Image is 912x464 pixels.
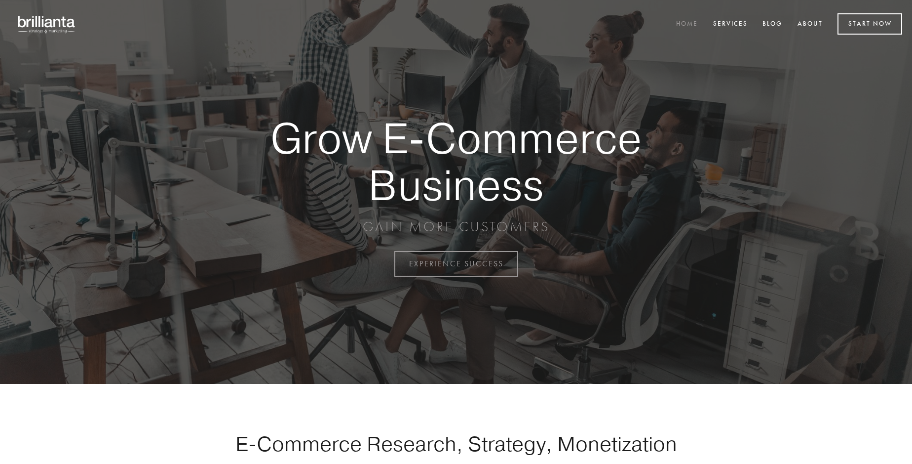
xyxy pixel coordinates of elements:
a: Home [670,16,704,33]
a: EXPERIENCE SUCCESS [394,251,518,277]
strong: Grow E-Commerce Business [236,115,676,208]
h1: E-Commerce Research, Strategy, Monetization [204,431,708,456]
img: brillianta - research, strategy, marketing [10,10,84,39]
p: GAIN MORE CUSTOMERS [236,218,676,236]
a: Start Now [837,13,902,35]
a: Blog [756,16,789,33]
a: Services [707,16,754,33]
a: About [791,16,829,33]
